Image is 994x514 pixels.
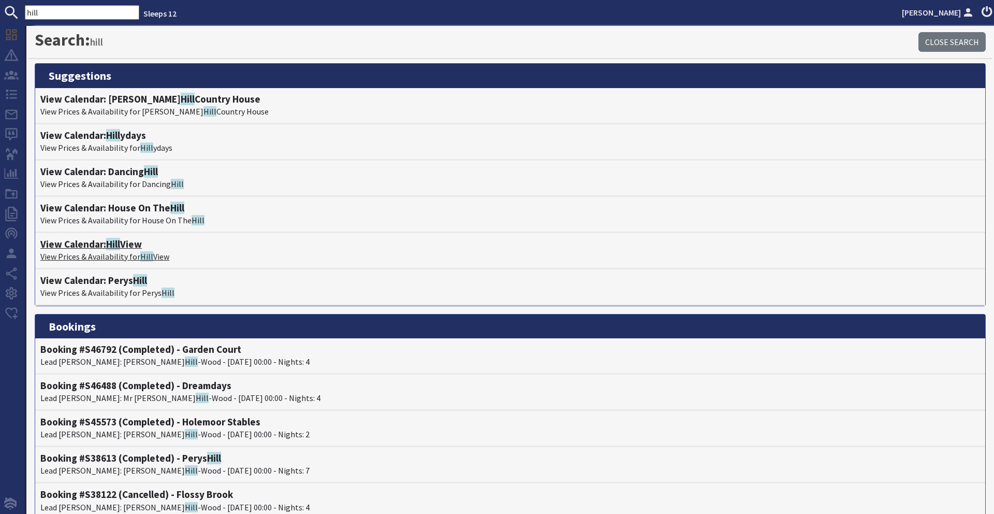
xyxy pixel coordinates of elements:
[181,93,195,105] span: Hill
[196,393,209,403] span: Hill
[40,287,980,299] p: View Prices & Availability for Perys
[40,344,980,355] h4: Booking #S46792 (Completed) - Garden Court
[40,166,980,178] h4: View Calendar: Dancing
[40,489,980,501] h4: Booking #S38122 (Cancelled) - Flossy Brook
[40,130,980,141] h4: View Calendar: ydays
[170,202,184,214] span: Hill
[90,36,103,48] small: hill
[40,202,980,226] a: View Calendar: House On TheHillView Prices & Availability for House On TheHill
[40,489,980,513] a: Booking #S38122 (Cancelled) - Flossy BrookLead [PERSON_NAME]: [PERSON_NAME]Hill-Wood - [DATE] 00:...
[40,452,980,464] h4: Booking #S38613 (Completed) - Perys
[40,166,980,190] a: View Calendar: DancingHillView Prices & Availability for DancingHill
[4,497,17,510] img: staytech_i_w-64f4e8e9ee0a9c174fd5317b4b171b261742d2d393467e5bdba4413f4f884c10.svg
[40,93,980,105] h4: View Calendar: [PERSON_NAME] Country House
[40,452,980,477] a: Booking #S38613 (Completed) - PerysHill Lead [PERSON_NAME]: [PERSON_NAME]Hill-Wood - [DATE] 00:00...
[918,32,986,52] a: Close Search
[25,5,139,20] input: SEARCH
[40,464,980,477] p: Lead [PERSON_NAME]: [PERSON_NAME] -Wood - [DATE] 00:00 - Nights: 7
[192,215,204,225] span: Hill
[40,105,980,118] p: View Prices & Availability for [PERSON_NAME] Country House
[40,178,980,190] p: View Prices & Availability for Dancing
[40,344,980,368] a: Booking #S46792 (Completed) - Garden CourtLead [PERSON_NAME]: [PERSON_NAME]Hill-Wood - [DATE] 00:...
[35,30,918,50] h1: Search:
[40,501,980,513] p: Lead [PERSON_NAME]: [PERSON_NAME] -Wood - [DATE] 00:00 - Nights: 4
[185,429,198,439] span: Hill
[40,428,980,440] p: Lead [PERSON_NAME]: [PERSON_NAME] -Wood - [DATE] 00:00 - Nights: 2
[144,165,158,178] span: Hill
[140,142,153,153] span: Hill
[203,106,216,117] span: Hill
[35,315,985,338] h3: bookings
[40,238,980,250] h4: View Calendar: View
[40,214,980,226] p: View Prices & Availability for House On The
[185,502,198,512] span: Hill
[185,465,198,476] span: Hill
[40,416,980,428] h4: Booking #S45573 (Completed) - Holemoor Stables
[106,129,120,141] span: Hill
[40,250,980,263] p: View Prices & Availability for View
[40,355,980,368] p: Lead [PERSON_NAME]: [PERSON_NAME] -Wood - [DATE] 00:00 - Nights: 4
[133,274,147,287] span: Hill
[106,238,120,250] span: Hill
[40,130,980,154] a: View Calendar:HillydaysView Prices & Availability forHillydays
[185,356,198,367] span: Hill
[40,380,980,404] a: Booking #S46488 (Completed) - DreamdaysLead [PERSON_NAME]: Mr [PERSON_NAME]Hill-Wood - [DATE] 00:...
[207,452,221,464] span: Hill
[40,141,980,154] p: View Prices & Availability for ydays
[40,93,980,118] a: View Calendar: [PERSON_NAME]HillCountry HouseView Prices & Availability for [PERSON_NAME]HillCoun...
[40,380,980,392] h4: Booking #S46488 (Completed) - Dreamdays
[40,238,980,263] a: View Calendar:HillViewView Prices & Availability forHillView
[40,202,980,214] h4: View Calendar: House On The
[40,275,980,287] h4: View Calendar: Perys
[171,179,184,189] span: Hill
[40,416,980,440] a: Booking #S45573 (Completed) - Holemoor StablesLead [PERSON_NAME]: [PERSON_NAME]Hill-Wood - [DATE]...
[40,392,980,404] p: Lead [PERSON_NAME]: Mr [PERSON_NAME] -Wood - [DATE] 00:00 - Nights: 4
[140,251,153,262] span: Hill
[35,64,985,88] h3: suggestions
[162,288,174,298] span: Hill
[902,6,975,19] a: [PERSON_NAME]
[143,8,177,19] a: Sleeps 12
[40,275,980,299] a: View Calendar: PerysHillView Prices & Availability for PerysHill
